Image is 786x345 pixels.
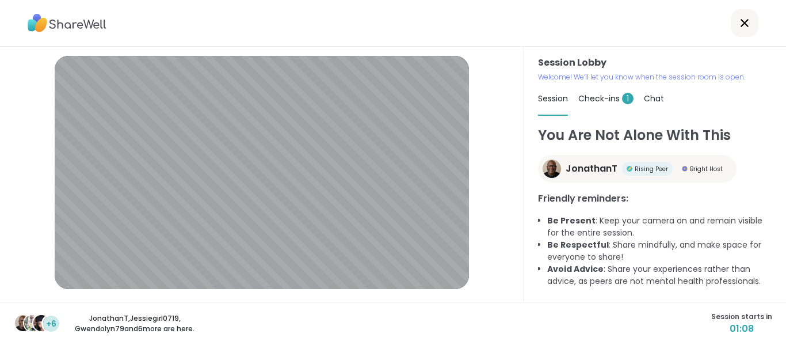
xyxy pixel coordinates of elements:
span: Chat [644,93,664,104]
img: Bright Host [682,166,688,172]
li: : Share your experiences rather than advice, as peers are not mental health professionals. [547,263,772,287]
span: JonathanT [566,162,617,176]
b: Be Present [547,215,596,226]
span: 1 [622,93,634,104]
span: Session starts in [711,312,772,322]
img: JonathanT [15,315,31,331]
img: Gwendolyn79 [33,315,49,331]
p: Welcome! We’ll let you know when the session room is open. [538,72,772,82]
span: 01:08 [711,322,772,336]
img: JonathanT [543,160,561,178]
span: Bright Host [690,165,723,173]
h3: Session Lobby [538,56,772,70]
img: Rising Peer [627,166,632,172]
span: +6 [46,318,56,330]
span: Check-ins [578,93,634,104]
b: Be Respectful [547,239,609,251]
li: : Keep your camera on and remain visible for the entire session. [547,215,772,239]
b: Avoid Advice [547,263,604,275]
p: JonathanT , Jessiegirl0719 , Gwendolyn79 and 6 more are here. [70,313,199,334]
span: Rising Peer [635,165,668,173]
img: Jessiegirl0719 [24,315,40,331]
h3: Friendly reminders: [538,192,772,206]
a: JonathanTJonathanTRising PeerRising PeerBright HostBright Host [538,155,737,183]
img: ShareWell Logo [28,10,106,36]
h1: You Are Not Alone With This [538,125,772,146]
li: : Share mindfully, and make space for everyone to share! [547,239,772,263]
span: Session [538,93,568,104]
